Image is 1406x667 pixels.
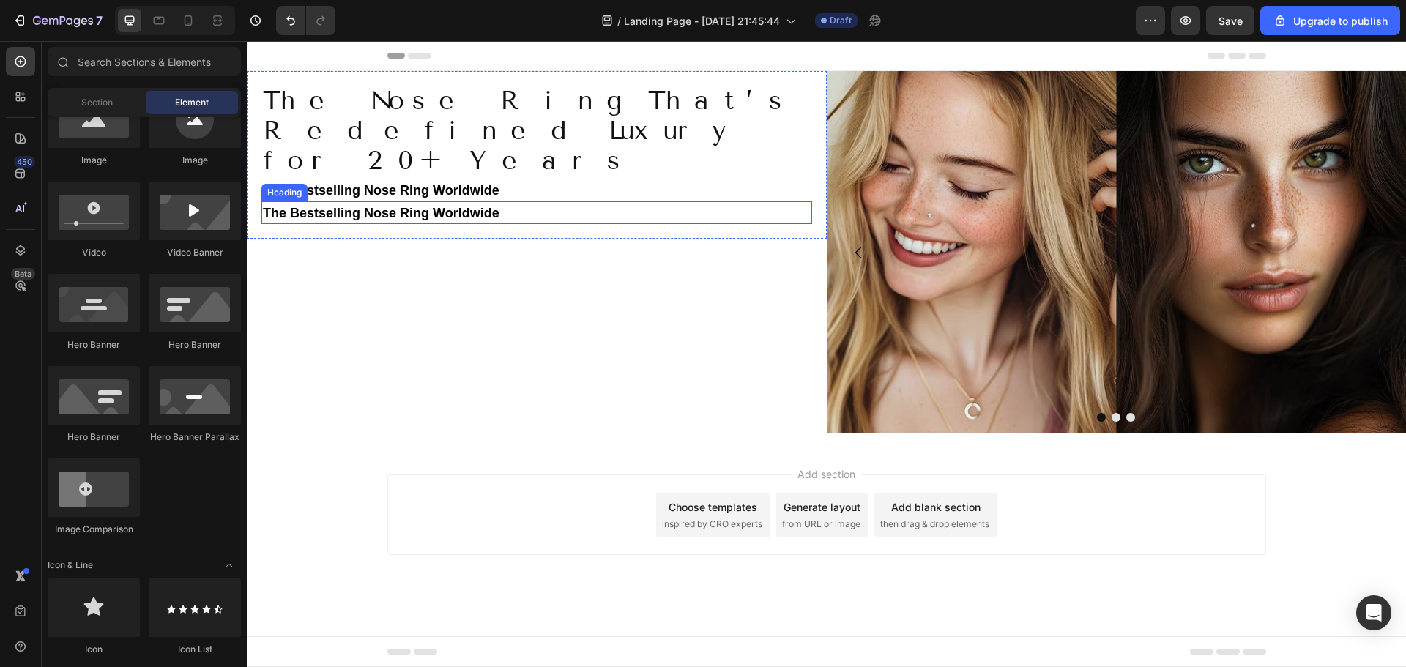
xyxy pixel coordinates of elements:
span: Save [1219,15,1243,27]
span: then drag & drop elements [633,477,743,490]
div: Generate layout [537,458,614,474]
div: Hero Banner [48,431,140,444]
span: Toggle open [217,554,241,577]
span: Element [175,96,209,109]
div: Icon List [149,643,241,656]
button: Save [1206,6,1254,35]
div: Icon [48,643,140,656]
span: inspired by CRO experts [415,477,516,490]
span: Icon & Line [48,559,93,572]
button: Upgrade to publish [1260,6,1400,35]
button: Dot [865,372,874,381]
span: Landing Page - [DATE] 21:45:44 [624,13,780,29]
p: 7 [96,12,103,29]
div: Add blank section [644,458,734,474]
iframe: Design area [247,41,1406,667]
button: Dot [879,372,888,381]
div: 450 [14,156,35,168]
div: Beta [11,268,35,280]
span: Section [81,96,113,109]
div: Upgrade to publish [1273,13,1388,29]
div: Undo/Redo [276,6,335,35]
div: Open Intercom Messenger [1356,595,1391,630]
img: gempages_561215441062593317-681c3b79-6d74-4024-a09f-5c28bbec1c05.jpg [580,30,1160,392]
div: Video Banner [149,246,241,259]
input: Search Sections & Elements [48,47,241,76]
div: Image [48,154,140,167]
div: Hero Banner [149,338,241,351]
div: Hero Banner Parallax [149,431,241,444]
button: Carousel Next Arrow [1106,191,1148,232]
button: Carousel Back Arrow [592,191,633,232]
div: Video [48,246,140,259]
button: 7 [6,6,109,35]
button: Dot [850,372,859,381]
span: / [617,13,621,29]
span: Draft [830,14,852,27]
span: Add section [545,425,614,441]
div: Hero Banner [48,338,140,351]
div: Image [149,154,241,167]
div: Choose templates [422,458,510,474]
span: from URL or image [535,477,614,490]
div: Image Comparison [48,523,140,536]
